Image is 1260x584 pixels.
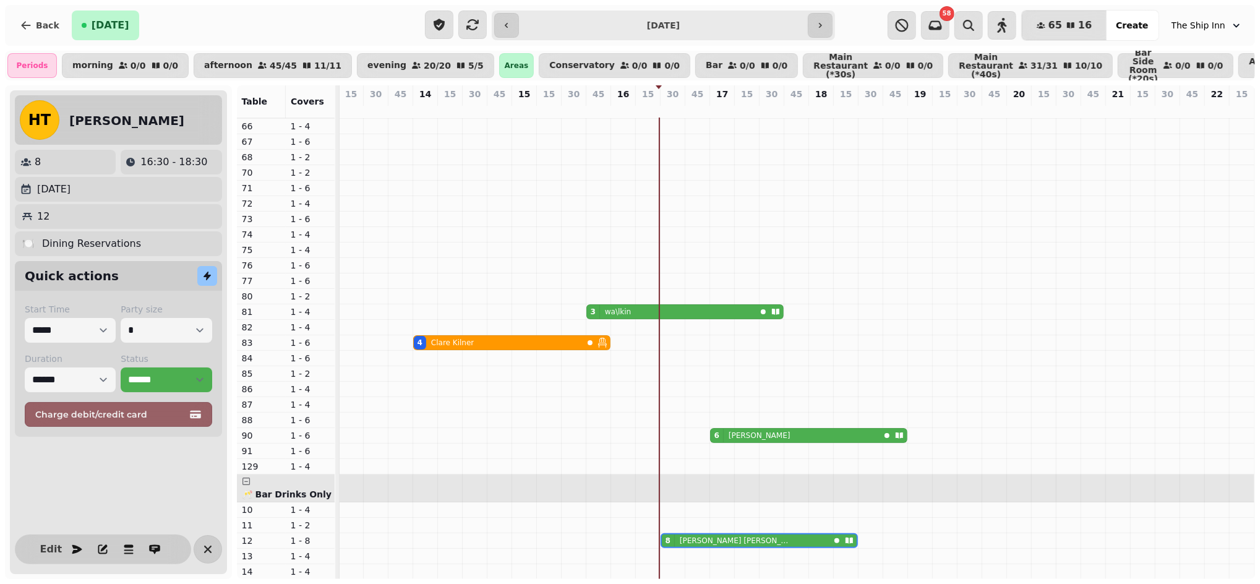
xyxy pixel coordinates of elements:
[242,383,281,395] p: 86
[1087,88,1099,100] p: 45
[469,88,481,100] p: 30
[291,504,330,516] p: 1 - 4
[885,61,901,70] p: 0 / 0
[424,61,451,70] p: 20 / 20
[692,88,703,100] p: 45
[1075,61,1102,70] p: 10 / 10
[605,307,631,317] p: wa\lkin
[706,61,722,71] p: Bar
[1048,20,1062,30] span: 65
[693,103,703,115] p: 0
[594,103,604,115] p: 6
[291,244,330,256] p: 1 - 4
[242,290,281,303] p: 80
[396,103,406,115] p: 0
[291,565,330,578] p: 1 - 4
[1038,88,1050,100] p: 15
[964,88,975,100] p: 30
[291,259,330,272] p: 1 - 6
[943,11,951,17] span: 58
[915,103,925,115] p: 5
[291,383,330,395] p: 1 - 4
[35,155,41,170] p: 8
[121,353,212,365] label: Status
[28,113,51,127] span: HT
[520,103,529,115] p: 4
[291,306,330,318] p: 1 - 4
[1106,11,1158,40] button: Create
[1128,48,1158,83] p: Bar Side Room (*20s)
[42,236,141,251] p: Dining Reservations
[518,88,530,100] p: 15
[38,537,63,562] button: Edit
[990,103,1000,115] p: 0
[965,103,975,115] p: 3
[1014,103,1024,115] p: 0
[291,213,330,225] p: 1 - 6
[1022,11,1107,40] button: 6516
[291,275,330,287] p: 1 - 6
[242,519,281,531] p: 11
[1162,88,1173,100] p: 30
[242,120,281,132] p: 66
[346,103,356,115] p: 0
[242,352,281,364] p: 84
[914,88,926,100] p: 19
[242,135,281,148] p: 67
[642,88,654,100] p: 15
[291,97,324,106] span: Covers
[1113,103,1123,115] p: 0
[791,88,802,100] p: 45
[291,367,330,380] p: 1 - 2
[242,151,281,163] p: 68
[37,182,71,197] p: [DATE]
[1064,103,1074,115] p: 0
[140,155,207,170] p: 16:30 - 18:30
[121,303,212,316] label: Party size
[431,338,474,348] p: Clare Kilner
[918,61,933,70] p: 0 / 0
[242,429,281,442] p: 90
[291,414,330,426] p: 1 - 6
[291,429,330,442] p: 1 - 6
[291,228,330,241] p: 1 - 4
[242,259,281,272] p: 76
[716,88,728,100] p: 17
[242,182,281,194] p: 71
[667,88,679,100] p: 30
[1063,88,1074,100] p: 30
[619,103,628,115] p: 0
[544,103,554,115] p: 0
[131,61,146,70] p: 0 / 0
[940,103,950,115] p: 0
[242,166,281,179] p: 70
[242,565,281,578] p: 14
[7,53,57,78] div: Periods
[291,550,330,562] p: 1 - 4
[695,53,798,78] button: Bar0/00/0
[291,337,330,349] p: 1 - 6
[568,88,580,100] p: 30
[72,61,113,71] p: morning
[242,445,281,457] p: 91
[1211,88,1223,100] p: 22
[421,103,431,115] p: 6
[959,53,1013,79] p: Main Restaurant (*40s)
[242,228,281,241] p: 74
[291,398,330,411] p: 1 - 4
[25,353,116,365] label: Duration
[395,88,406,100] p: 45
[1013,88,1025,100] p: 20
[865,88,876,100] p: 30
[866,103,876,115] p: 0
[291,290,330,303] p: 1 - 2
[10,11,69,40] button: Back
[367,61,406,71] p: evening
[242,321,281,333] p: 82
[495,103,505,115] p: 2
[766,88,778,100] p: 30
[92,20,129,30] span: [DATE]
[1186,88,1198,100] p: 45
[242,244,281,256] p: 75
[72,11,139,40] button: [DATE]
